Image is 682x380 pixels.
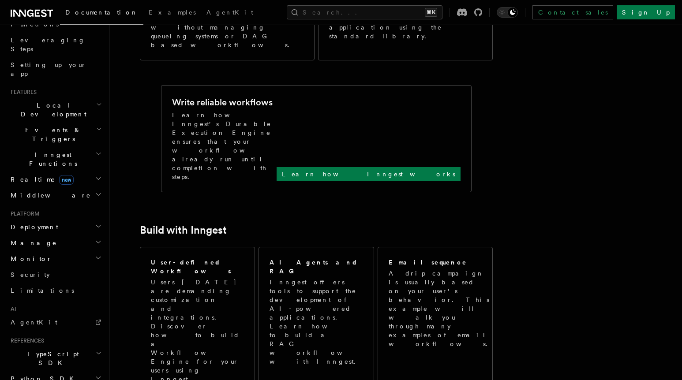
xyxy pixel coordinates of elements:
a: Examples [143,3,201,24]
button: Local Development [7,97,104,122]
a: Build with Inngest [140,224,227,236]
h2: Write reliable workflows [172,96,273,108]
a: Documentation [60,3,143,25]
span: Security [11,271,50,278]
span: Middleware [7,191,91,200]
span: Platform [7,210,40,217]
span: Documentation [65,9,138,16]
a: Contact sales [532,5,613,19]
p: A drip campaign is usually based on your user's behavior. This example will walk you through many... [389,269,493,348]
span: Realtime [7,175,74,184]
h2: User-defined Workflows [151,258,244,276]
a: Leveraging Steps [7,32,104,57]
p: Learn how Inngest works [282,170,455,179]
button: Middleware [7,187,104,203]
button: TypeScript SDK [7,346,104,371]
button: Deployment [7,219,104,235]
a: Limitations [7,283,104,298]
span: References [7,337,44,344]
span: Inngest Functions [7,150,95,168]
p: Learn how Inngest's Durable Execution Engine ensures that your workflow already run until complet... [172,111,277,181]
span: TypeScript SDK [7,350,95,367]
h2: Email sequence [389,258,467,267]
span: Deployment [7,223,58,231]
button: Events & Triggers [7,122,104,147]
button: Monitor [7,251,104,267]
span: AgentKit [206,9,253,16]
a: AgentKit [201,3,259,24]
kbd: ⌘K [425,8,437,17]
button: Inngest Functions [7,147,104,171]
p: Inngest offers tools to support the development of AI-powered applications. Learn how to build a ... [270,278,364,366]
button: Manage [7,235,104,251]
a: Learn how Inngest works [277,167,461,181]
span: Limitations [11,287,74,294]
span: Manage [7,238,57,247]
button: Search...⌘K [287,5,442,19]
span: Setting up your app [11,61,86,77]
button: Toggle dark mode [497,7,518,18]
span: Features [7,89,37,96]
span: AgentKit [11,319,57,326]
span: Events & Triggers [7,126,96,143]
a: Sign Up [617,5,675,19]
span: AI [7,305,16,313]
span: Leveraging Steps [11,37,85,52]
button: Realtimenew [7,171,104,187]
h2: AI Agents and RAG [270,258,364,276]
span: Monitor [7,254,52,263]
a: Security [7,267,104,283]
span: new [59,175,74,185]
p: Develop reliable step functions in Python without managing queueing systems or DAG based workflows. [151,5,304,49]
a: AgentKit [7,314,104,330]
a: Setting up your app [7,57,104,82]
span: Examples [149,9,196,16]
span: Local Development [7,101,96,119]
